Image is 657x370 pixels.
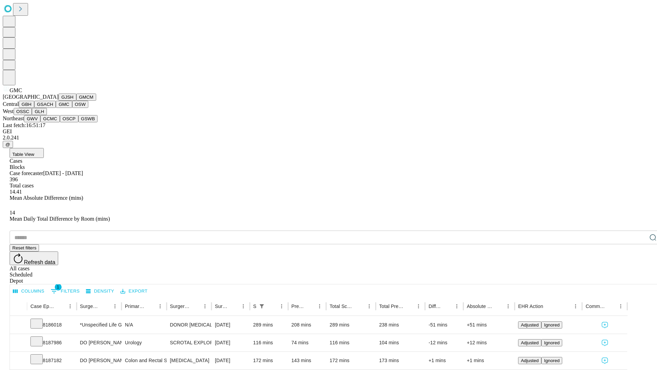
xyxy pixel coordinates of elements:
button: OSW [72,101,89,108]
span: GMC [10,87,22,93]
div: +1 mins [467,352,511,369]
button: GMC [56,101,72,108]
button: Export [119,286,149,297]
span: Northeast [3,115,24,121]
button: Ignored [541,321,562,329]
span: 14 [10,210,15,215]
span: 1 [55,284,62,291]
div: Comments [585,304,605,309]
div: 8186018 [30,316,73,334]
button: Menu [65,301,75,311]
button: GJSH [59,94,76,101]
button: Refresh data [10,251,58,265]
button: Menu [239,301,248,311]
div: Surgery Date [215,304,228,309]
button: Menu [155,301,165,311]
button: Sort [101,301,110,311]
button: Menu [364,301,374,311]
div: [MEDICAL_DATA] [170,352,208,369]
button: GLH [32,108,47,115]
button: Sort [56,301,65,311]
div: Difference [428,304,442,309]
div: Primary Service [125,304,145,309]
div: 238 mins [379,316,422,334]
div: EHR Action [518,304,543,309]
div: 116 mins [253,334,285,351]
div: -51 mins [428,316,460,334]
div: Surgeon Name [80,304,100,309]
div: Case Epic Id [30,304,55,309]
button: GMCM [76,94,96,101]
button: Menu [110,301,120,311]
div: Urology [125,334,163,351]
span: Adjusted [521,322,539,328]
button: @ [3,141,13,148]
button: Menu [277,301,286,311]
button: Menu [315,301,324,311]
button: Show filters [49,286,81,297]
button: Sort [267,301,277,311]
div: N/A [125,316,163,334]
div: Total Predicted Duration [379,304,404,309]
button: Reset filters [10,244,39,251]
div: 208 mins [292,316,323,334]
div: *Unspecified Life Gift Of [80,316,118,334]
span: Refresh data [24,259,55,265]
button: OSCP [60,115,78,122]
span: [GEOGRAPHIC_DATA] [3,94,59,100]
button: Menu [571,301,580,311]
button: Menu [452,301,462,311]
div: [DATE] [215,334,246,351]
span: [DATE] - [DATE] [43,170,83,176]
button: Expand [13,337,24,349]
button: Sort [355,301,364,311]
span: Adjusted [521,340,539,345]
div: Predicted In Room Duration [292,304,305,309]
span: Ignored [544,340,559,345]
span: Mean Absolute Difference (mins) [10,195,83,201]
span: Ignored [544,322,559,328]
button: GCMC [40,115,60,122]
div: Absolute Difference [467,304,493,309]
div: 172 mins [330,352,372,369]
div: 289 mins [253,316,285,334]
div: [DATE] [215,352,246,369]
button: OSSC [14,108,32,115]
span: Total cases [10,183,34,188]
button: Ignored [541,339,562,346]
div: DONOR [MEDICAL_DATA] CADAVER [170,316,208,334]
button: GSACH [34,101,56,108]
span: Ignored [544,358,559,363]
button: Sort [494,301,503,311]
div: DO [PERSON_NAME] [80,334,118,351]
div: 104 mins [379,334,422,351]
div: Colon and Rectal Surgery [125,352,163,369]
span: Last fetch: 16:51:17 [3,122,46,128]
div: Scheduled In Room Duration [253,304,256,309]
button: Sort [191,301,200,311]
button: Sort [606,301,616,311]
button: GBH [19,101,34,108]
span: Central [3,101,19,107]
button: Show filters [257,301,267,311]
button: Adjusted [518,357,541,364]
button: Menu [503,301,513,311]
span: @ [5,142,10,147]
div: 116 mins [330,334,372,351]
div: SCROTAL EXPLORATION [170,334,208,351]
button: Expand [13,355,24,367]
div: 172 mins [253,352,285,369]
button: Sort [404,301,414,311]
span: Table View [12,152,34,157]
button: GWV [24,115,40,122]
div: +51 mins [467,316,511,334]
span: Reset filters [12,245,36,250]
button: Select columns [11,286,46,297]
span: West [3,108,14,114]
div: 173 mins [379,352,422,369]
div: 74 mins [292,334,323,351]
button: Sort [544,301,553,311]
button: Menu [616,301,626,311]
button: Density [84,286,116,297]
span: Mean Daily Total Difference by Room (mins) [10,216,110,222]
